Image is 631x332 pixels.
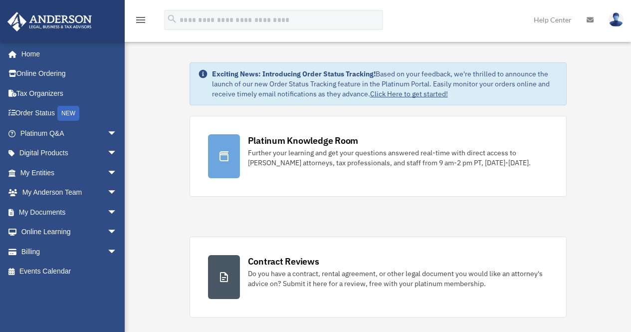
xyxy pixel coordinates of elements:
[609,12,624,27] img: User Pic
[7,44,127,64] a: Home
[7,163,132,183] a: My Entitiesarrow_drop_down
[4,12,95,31] img: Anderson Advisors Platinum Portal
[135,14,147,26] i: menu
[135,17,147,26] a: menu
[212,69,376,78] strong: Exciting News: Introducing Order Status Tracking!
[7,64,132,84] a: Online Ordering
[248,269,548,289] div: Do you have a contract, rental agreement, or other legal document you would like an attorney's ad...
[107,183,127,203] span: arrow_drop_down
[7,143,132,163] a: Digital Productsarrow_drop_down
[370,89,448,98] a: Click Here to get started!
[107,163,127,183] span: arrow_drop_down
[7,103,132,124] a: Order StatusNEW
[107,143,127,164] span: arrow_drop_down
[167,13,178,24] i: search
[107,123,127,144] span: arrow_drop_down
[190,116,567,197] a: Platinum Knowledge Room Further your learning and get your questions answered real-time with dire...
[190,237,567,318] a: Contract Reviews Do you have a contract, rental agreement, or other legal document you would like...
[7,83,132,103] a: Tax Organizers
[7,242,132,262] a: Billingarrow_drop_down
[7,262,132,282] a: Events Calendar
[248,134,359,147] div: Platinum Knowledge Room
[107,222,127,243] span: arrow_drop_down
[107,242,127,262] span: arrow_drop_down
[107,202,127,223] span: arrow_drop_down
[7,183,132,203] a: My Anderson Teamarrow_drop_down
[7,222,132,242] a: Online Learningarrow_drop_down
[212,69,558,99] div: Based on your feedback, we're thrilled to announce the launch of our new Order Status Tracking fe...
[57,106,79,121] div: NEW
[7,123,132,143] a: Platinum Q&Aarrow_drop_down
[248,255,319,268] div: Contract Reviews
[248,148,548,168] div: Further your learning and get your questions answered real-time with direct access to [PERSON_NAM...
[7,202,132,222] a: My Documentsarrow_drop_down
